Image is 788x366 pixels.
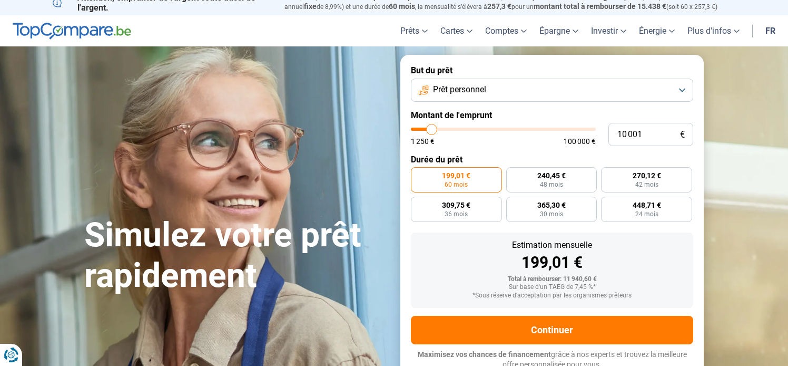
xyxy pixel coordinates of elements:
span: 24 mois [635,211,658,217]
span: 240,45 € [537,172,566,179]
span: 100 000 € [564,138,596,145]
span: 42 mois [635,181,658,188]
label: Durée du prêt [411,155,693,165]
label: But du prêt [411,65,693,75]
span: 270,12 € [633,172,661,179]
span: 48 mois [540,181,563,188]
label: Montant de l'emprunt [411,110,693,120]
div: Total à rembourser: 11 940,60 € [419,276,685,283]
button: Continuer [411,316,693,344]
span: € [680,130,685,139]
img: TopCompare [13,23,131,40]
div: Estimation mensuelle [419,241,685,249]
span: Prêt personnel [433,84,486,95]
span: Maximisez vos chances de financement [418,350,551,359]
div: *Sous réserve d'acceptation par les organismes prêteurs [419,292,685,300]
span: 365,30 € [537,201,566,209]
a: Épargne [533,15,585,46]
span: fixe [304,2,317,11]
a: fr [759,15,782,46]
button: Prêt personnel [411,79,693,102]
span: 309,75 € [442,201,470,209]
div: 199,01 € [419,255,685,271]
span: 30 mois [540,211,563,217]
a: Plus d'infos [681,15,746,46]
a: Comptes [479,15,533,46]
span: 448,71 € [633,201,661,209]
span: 199,01 € [442,172,470,179]
h1: Simulez votre prêt rapidement [84,215,388,296]
span: 36 mois [445,211,468,217]
div: Sur base d'un TAEG de 7,45 %* [419,284,685,291]
a: Investir [585,15,633,46]
span: 1 250 € [411,138,435,145]
span: 257,3 € [487,2,511,11]
a: Énergie [633,15,681,46]
span: 60 mois [389,2,415,11]
span: 60 mois [445,181,468,188]
span: montant total à rembourser de 15.438 € [534,2,666,11]
a: Prêts [394,15,434,46]
a: Cartes [434,15,479,46]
